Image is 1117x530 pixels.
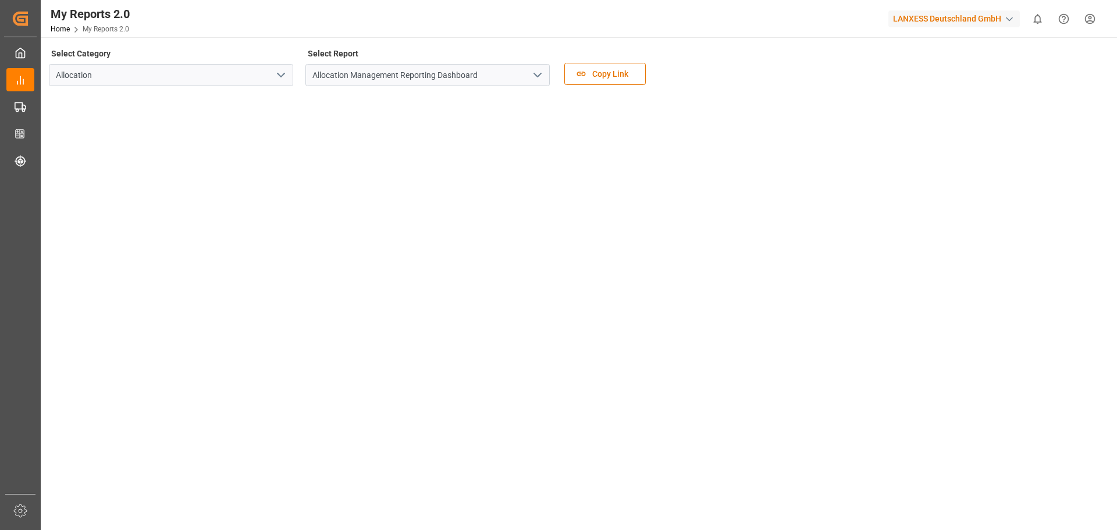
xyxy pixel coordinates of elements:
button: open menu [272,66,289,84]
div: My Reports 2.0 [51,5,130,23]
button: LANXESS Deutschland GmbH [888,8,1024,30]
input: Type to search/select [49,64,293,86]
input: Type to search/select [305,64,550,86]
button: open menu [528,66,546,84]
span: Copy Link [586,68,634,80]
button: Help Center [1051,6,1077,32]
a: Home [51,25,70,33]
div: LANXESS Deutschland GmbH [888,10,1020,27]
label: Select Category [49,45,112,62]
button: Copy Link [564,63,646,85]
label: Select Report [305,45,360,62]
button: show 0 new notifications [1024,6,1051,32]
